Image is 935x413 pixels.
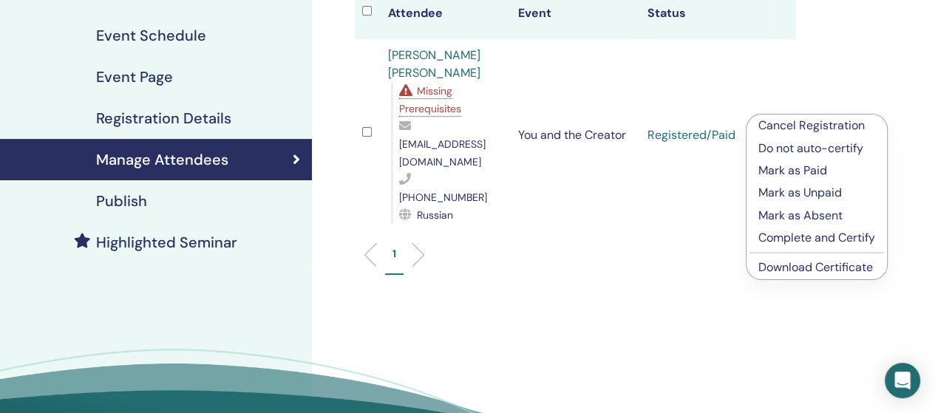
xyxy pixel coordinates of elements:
span: Russian [417,208,453,222]
h4: Manage Attendees [96,151,228,168]
h4: Registration Details [96,109,231,127]
p: Mark as Absent [758,207,875,225]
p: Do not auto-certify [758,140,875,157]
span: [EMAIL_ADDRESS][DOMAIN_NAME] [399,137,486,168]
a: Download Certificate [758,259,873,275]
h4: Event Page [96,68,173,86]
p: Cancel Registration [758,117,875,134]
span: Missing Prerequisites [399,84,461,115]
td: You and the Creator [510,39,640,231]
p: 1 [392,246,396,262]
h4: Publish [96,192,147,210]
p: Mark as Paid [758,162,875,180]
p: Mark as Unpaid [758,184,875,202]
h4: Highlighted Seminar [96,233,237,251]
p: Complete and Certify [758,229,875,247]
a: [PERSON_NAME] [PERSON_NAME] [388,47,480,81]
span: [PHONE_NUMBER] [399,191,487,204]
div: Open Intercom Messenger [885,363,920,398]
h4: Event Schedule [96,27,206,44]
